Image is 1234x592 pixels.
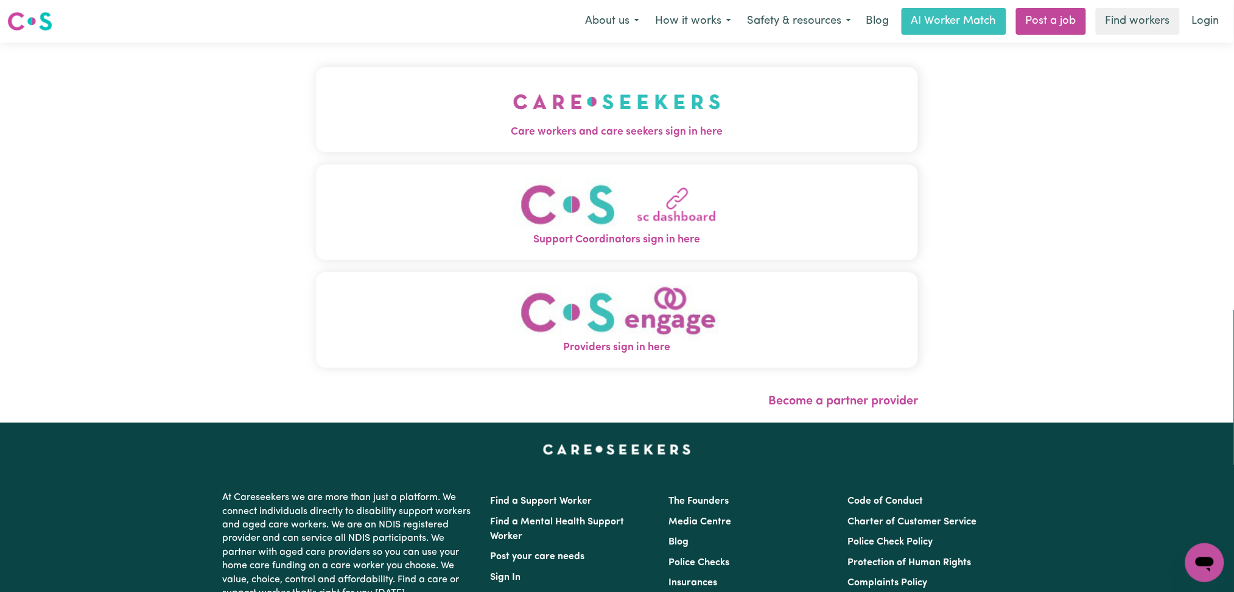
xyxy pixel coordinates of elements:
a: Find a Support Worker [491,496,592,506]
button: Support Coordinators sign in here [316,164,919,260]
a: Blog [669,537,689,547]
a: Post a job [1016,8,1086,35]
a: Post your care needs [491,552,585,562]
a: Charter of Customer Service [847,517,976,527]
a: Media Centre [669,517,732,527]
a: Blog [859,8,897,35]
iframe: Button to launch messaging window [1185,543,1224,582]
button: How it works [647,9,739,34]
span: Care workers and care seekers sign in here [316,124,919,140]
a: The Founders [669,496,729,506]
button: Care workers and care seekers sign in here [316,67,919,152]
a: Insurances [669,578,718,588]
a: Find a Mental Health Support Worker [491,517,625,541]
a: Login [1185,8,1227,35]
a: Code of Conduct [847,496,923,506]
a: Police Check Policy [847,537,933,547]
img: Careseekers logo [7,10,52,32]
a: Complaints Policy [847,578,927,588]
a: Become a partner provider [768,395,918,407]
a: Careseekers logo [7,7,52,35]
span: Providers sign in here [316,340,919,356]
button: About us [577,9,647,34]
a: Careseekers home page [543,445,691,454]
a: Protection of Human Rights [847,558,971,568]
a: Find workers [1096,8,1180,35]
span: Support Coordinators sign in here [316,232,919,248]
button: Safety & resources [739,9,859,34]
button: Providers sign in here [316,272,919,368]
a: AI Worker Match [902,8,1006,35]
a: Sign In [491,573,521,582]
a: Police Checks [669,558,730,568]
